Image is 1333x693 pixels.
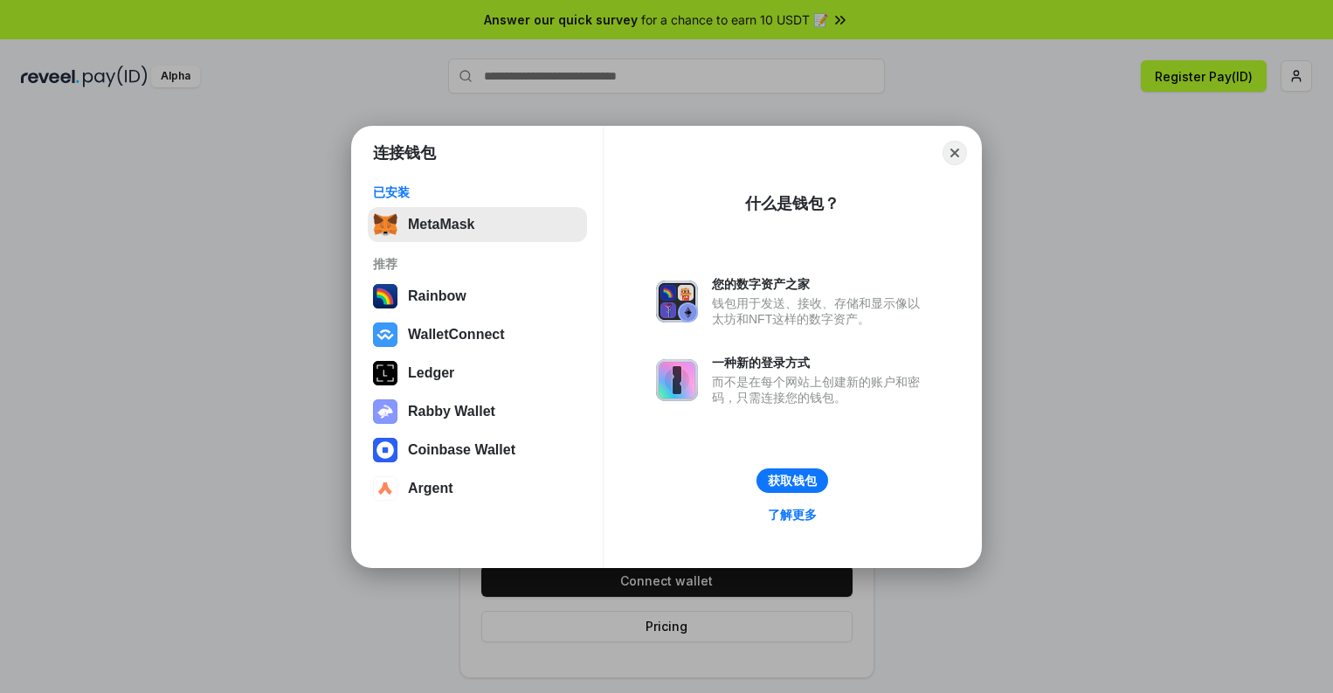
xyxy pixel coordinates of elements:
img: svg+xml,%3Csvg%20width%3D%2228%22%20height%3D%2228%22%20viewBox%3D%220%200%2028%2028%22%20fill%3D... [373,322,397,347]
button: 获取钱包 [756,468,828,493]
div: MetaMask [408,217,474,232]
img: svg+xml,%3Csvg%20width%3D%22120%22%20height%3D%22120%22%20viewBox%3D%220%200%20120%20120%22%20fil... [373,284,397,308]
h1: 连接钱包 [373,142,436,163]
img: svg+xml,%3Csvg%20width%3D%2228%22%20height%3D%2228%22%20viewBox%3D%220%200%2028%2028%22%20fill%3D... [373,476,397,501]
div: Argent [408,481,453,496]
div: 已安装 [373,184,582,200]
button: Close [943,141,967,165]
img: svg+xml,%3Csvg%20fill%3D%22none%22%20height%3D%2233%22%20viewBox%3D%220%200%2035%2033%22%20width%... [373,212,397,237]
img: svg+xml,%3Csvg%20xmlns%3D%22http%3A%2F%2Fwww.w3.org%2F2000%2Fsvg%22%20fill%3D%22none%22%20viewBox... [656,281,698,322]
a: 了解更多 [757,503,827,526]
img: svg+xml,%3Csvg%20xmlns%3D%22http%3A%2F%2Fwww.w3.org%2F2000%2Fsvg%22%20width%3D%2228%22%20height%3... [373,361,397,385]
button: Rabby Wallet [368,394,587,429]
div: Rabby Wallet [408,404,495,419]
button: Coinbase Wallet [368,433,587,468]
img: svg+xml,%3Csvg%20xmlns%3D%22http%3A%2F%2Fwww.w3.org%2F2000%2Fsvg%22%20fill%3D%22none%22%20viewBox... [656,359,698,401]
div: 一种新的登录方式 [712,355,929,371]
button: Ledger [368,356,587,391]
img: svg+xml,%3Csvg%20xmlns%3D%22http%3A%2F%2Fwww.w3.org%2F2000%2Fsvg%22%20fill%3D%22none%22%20viewBox... [373,399,397,424]
button: Rainbow [368,279,587,314]
div: 推荐 [373,256,582,272]
button: MetaMask [368,207,587,242]
div: Ledger [408,365,454,381]
div: 您的数字资产之家 [712,276,929,292]
div: 钱包用于发送、接收、存储和显示像以太坊和NFT这样的数字资产。 [712,295,929,327]
div: WalletConnect [408,327,505,343]
button: WalletConnect [368,317,587,352]
div: 获取钱包 [768,473,817,489]
div: 而不是在每个网站上创建新的账户和密码，只需连接您的钱包。 [712,374,929,405]
div: 什么是钱包？ [745,193,839,214]
div: Rainbow [408,288,466,304]
button: Argent [368,471,587,506]
div: Coinbase Wallet [408,442,515,458]
img: svg+xml,%3Csvg%20width%3D%2228%22%20height%3D%2228%22%20viewBox%3D%220%200%2028%2028%22%20fill%3D... [373,438,397,462]
div: 了解更多 [768,507,817,523]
